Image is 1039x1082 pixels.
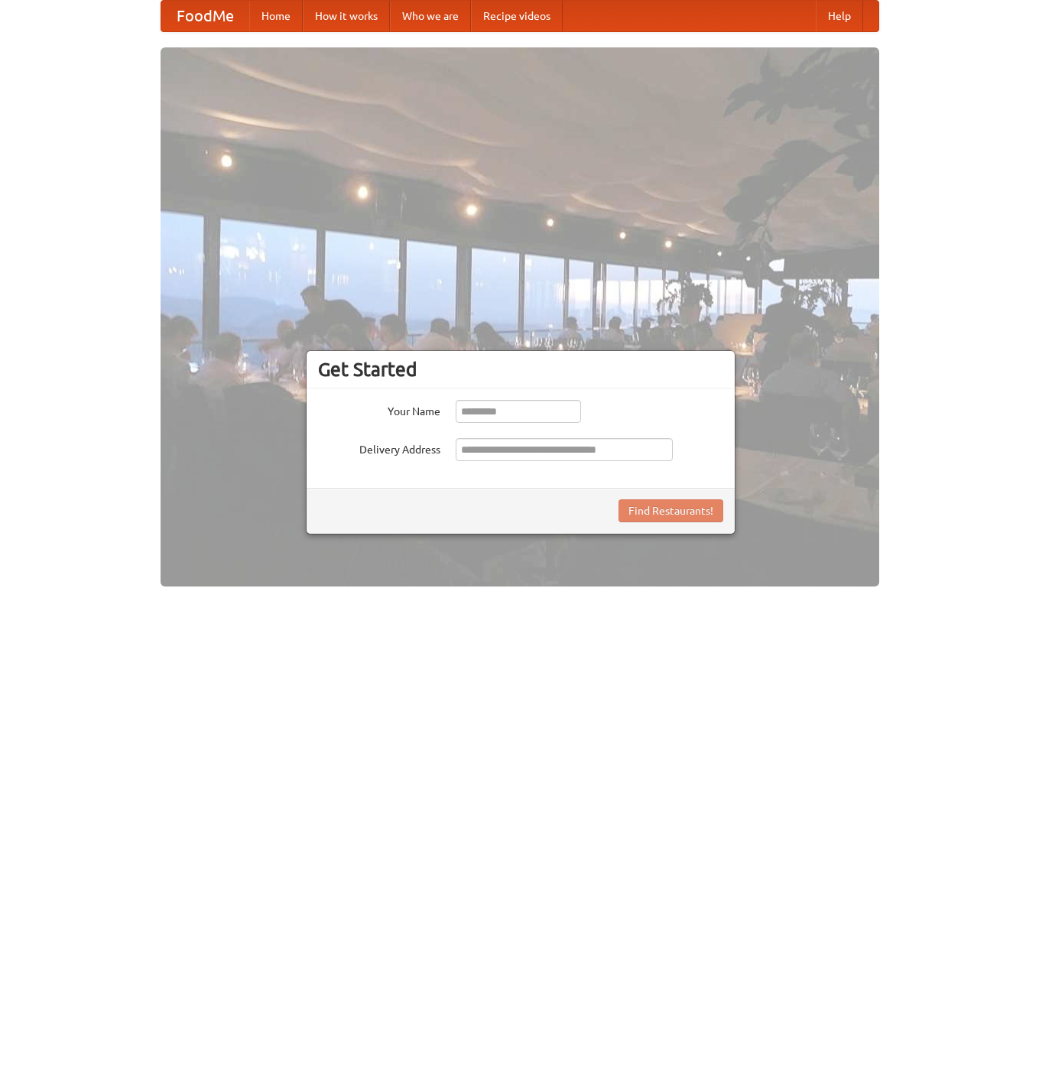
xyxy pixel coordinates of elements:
[161,1,249,31] a: FoodMe
[249,1,303,31] a: Home
[318,438,440,457] label: Delivery Address
[303,1,390,31] a: How it works
[471,1,563,31] a: Recipe videos
[318,358,723,381] h3: Get Started
[816,1,863,31] a: Help
[390,1,471,31] a: Who we are
[318,400,440,419] label: Your Name
[619,499,723,522] button: Find Restaurants!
